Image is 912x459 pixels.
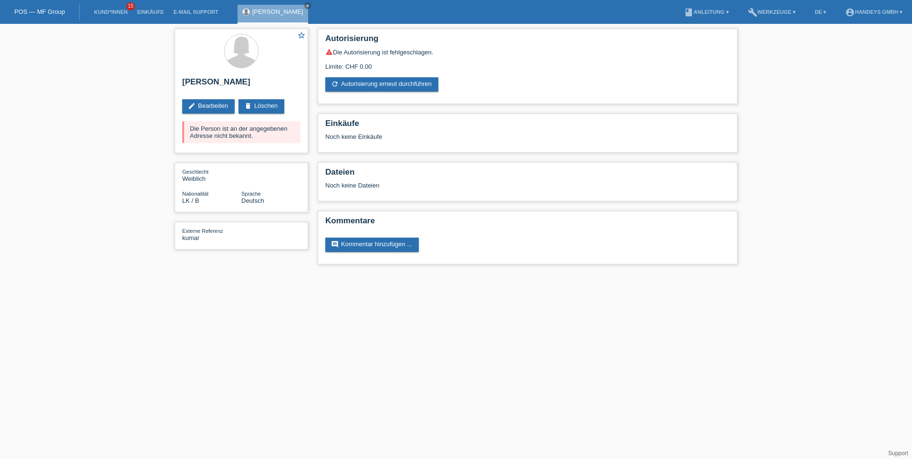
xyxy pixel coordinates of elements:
[325,182,617,189] div: Noch keine Dateien
[748,8,757,17] i: build
[182,197,199,204] span: Sri Lanka / B / 17.09.2015
[325,216,730,230] h2: Kommentare
[331,80,339,88] i: refresh
[845,8,855,17] i: account_circle
[325,238,419,252] a: commentKommentar hinzufügen ...
[325,133,730,147] div: Noch keine Einkäufe
[126,2,135,10] span: 15
[305,3,310,8] i: close
[188,102,196,110] i: edit
[325,34,730,48] h2: Autorisierung
[304,2,311,9] a: close
[810,9,831,15] a: DE ▾
[182,169,208,175] span: Geschlecht
[14,8,65,15] a: POS — MF Group
[840,9,907,15] a: account_circleHandeys GmbH ▾
[244,102,252,110] i: delete
[297,31,306,40] i: star_border
[297,31,306,41] a: star_border
[325,167,730,182] h2: Dateien
[182,228,223,234] span: Externe Referenz
[169,9,223,15] a: E-Mail Support
[241,197,264,204] span: Deutsch
[325,48,333,56] i: warning
[325,48,730,56] div: Die Autorisierung ist fehlgeschlagen.
[325,56,730,70] div: Limite: CHF 0.00
[684,8,694,17] i: book
[132,9,168,15] a: Einkäufe
[182,99,235,114] a: editBearbeiten
[182,227,241,241] div: kumar
[89,9,132,15] a: Kund*innen
[888,450,908,457] a: Support
[679,9,733,15] a: bookAnleitung ▾
[182,77,301,92] h2: [PERSON_NAME]
[238,99,284,114] a: deleteLöschen
[182,121,301,143] div: Die Person ist an der angegebenen Adresse nicht bekannt.
[182,168,241,182] div: Weiblich
[325,119,730,133] h2: Einkäufe
[331,240,339,248] i: comment
[743,9,801,15] a: buildWerkzeuge ▾
[241,191,261,197] span: Sprache
[182,191,208,197] span: Nationalität
[325,77,438,92] a: refreshAutorisierung erneut durchführen
[252,8,303,15] a: [PERSON_NAME]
